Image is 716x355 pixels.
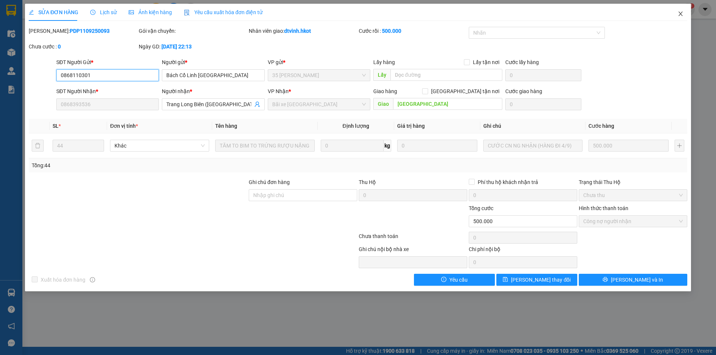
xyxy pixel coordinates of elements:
span: picture [129,10,134,15]
span: [PERSON_NAME] thay đổi [511,276,571,284]
div: Người gửi [162,58,264,66]
input: VD: Bàn, Ghế [215,140,314,152]
div: Trạng thái Thu Hộ [579,178,687,186]
span: Lịch sử [90,9,117,15]
span: Giá trị hàng [397,123,425,129]
input: Dọc đường [393,98,502,110]
span: Thu Hộ [359,179,376,185]
b: PDP1109250093 [70,28,110,34]
button: printer[PERSON_NAME] và In [579,274,687,286]
span: VP Nhận [268,88,289,94]
button: Close [670,4,691,25]
input: Ghi chú đơn hàng [249,189,357,201]
span: Tổng cước [469,205,493,211]
span: user-add [254,101,260,107]
button: delete [32,140,44,152]
b: dtvinh.hkot [284,28,311,34]
input: 0 [397,140,477,152]
div: SĐT Người Nhận [56,87,159,95]
span: SỬA ĐƠN HÀNG [29,9,78,15]
span: [PERSON_NAME] và In [611,276,663,284]
label: Cước lấy hàng [505,59,539,65]
span: edit [29,10,34,15]
div: Chưa thanh toán [358,232,468,245]
div: Gói vận chuyển: [139,27,247,35]
span: [GEOGRAPHIC_DATA] tận nơi [428,87,502,95]
input: 0 [588,140,669,152]
button: save[PERSON_NAME] thay đổi [496,274,577,286]
div: SĐT Người Gửi [56,58,159,66]
b: 0 [58,44,61,50]
span: info-circle [90,277,95,282]
span: Chưa thu [583,190,683,201]
input: Cước lấy hàng [505,69,581,81]
span: Xuất hóa đơn hàng [38,276,88,284]
div: Ghi chú nội bộ nhà xe [359,245,467,256]
label: Ghi chú đơn hàng [249,179,290,185]
span: kg [384,140,391,152]
span: save [503,277,508,283]
button: exclamation-circleYêu cầu [414,274,495,286]
span: Tên hàng [215,123,237,129]
div: Cước rồi : [359,27,467,35]
span: Giao hàng [373,88,397,94]
span: Phí thu hộ khách nhận trả [475,178,541,186]
button: plus [675,140,684,152]
label: Cước giao hàng [505,88,542,94]
span: Bãi xe Thạch Bàn [272,99,366,110]
label: Hình thức thanh toán [579,205,628,211]
span: Khác [114,140,205,151]
span: Công nợ người nhận [583,216,683,227]
div: Chưa cước : [29,42,137,51]
th: Ghi chú [480,119,585,133]
input: Cước giao hàng [505,98,581,110]
div: [PERSON_NAME]: [29,27,137,35]
div: VP gửi [268,58,370,66]
b: 500.000 [382,28,401,34]
span: Định lượng [343,123,369,129]
span: Lấy hàng [373,59,395,65]
span: Cước hàng [588,123,614,129]
span: close [678,11,684,17]
span: Lấy tận nơi [470,58,502,66]
span: Đơn vị tính [110,123,138,129]
span: clock-circle [90,10,95,15]
div: Ngày GD: [139,42,247,51]
span: printer [603,277,608,283]
div: Chi phí nội bộ [469,245,577,256]
span: Ảnh kiện hàng [129,9,172,15]
div: Tổng: 44 [32,161,276,169]
span: Yêu cầu [449,276,468,284]
span: Giao [373,98,393,110]
span: Yêu cầu xuất hóa đơn điện tử [184,9,263,15]
img: icon [184,10,190,16]
div: Nhân viên giao: [249,27,357,35]
span: Lấy [373,69,390,81]
input: Dọc đường [390,69,502,81]
span: exclamation-circle [441,277,446,283]
input: Ghi Chú [483,140,582,152]
span: 35 Trần Phú [272,70,366,81]
span: SL [53,123,59,129]
b: [DATE] 22:13 [161,44,192,50]
div: Người nhận [162,87,264,95]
